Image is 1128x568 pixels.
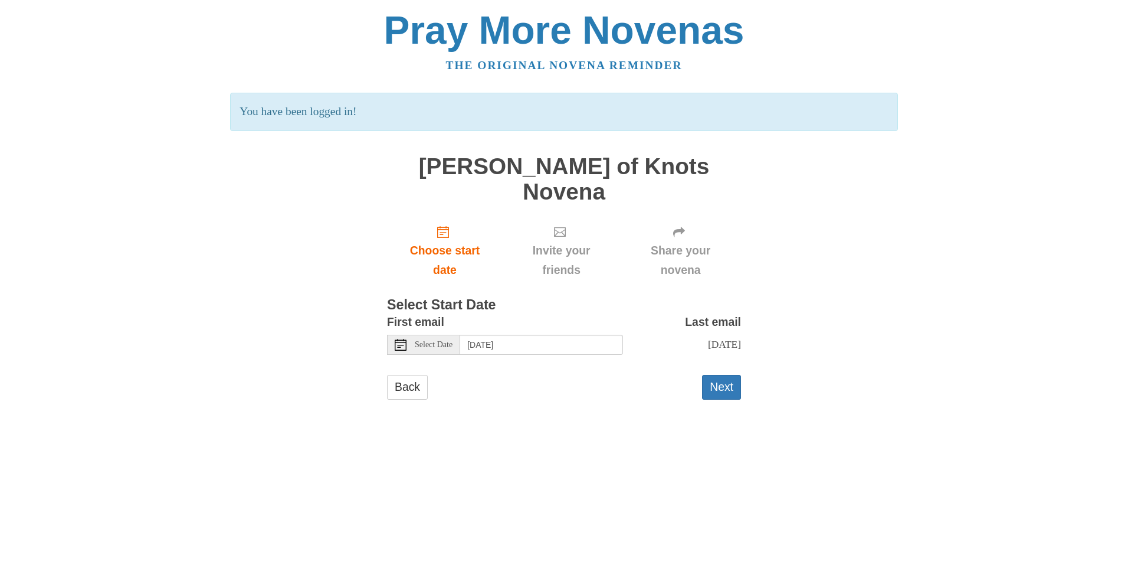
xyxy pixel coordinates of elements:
a: Pray More Novenas [384,8,745,52]
span: Share your novena [632,241,729,280]
h3: Select Start Date [387,298,741,313]
label: First email [387,312,444,332]
a: Choose start date [387,216,503,286]
button: Next [702,375,741,399]
a: The original novena reminder [446,59,683,71]
span: Select Date [415,341,452,349]
div: Click "Next" to confirm your start date first. [620,216,741,286]
p: You have been logged in! [230,93,897,131]
span: Invite your friends [514,241,608,280]
div: Click "Next" to confirm your start date first. [503,216,620,286]
h1: [PERSON_NAME] of Knots Novena [387,154,741,204]
a: Back [387,375,428,399]
span: [DATE] [708,338,741,350]
span: Choose start date [399,241,491,280]
label: Last email [685,312,741,332]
